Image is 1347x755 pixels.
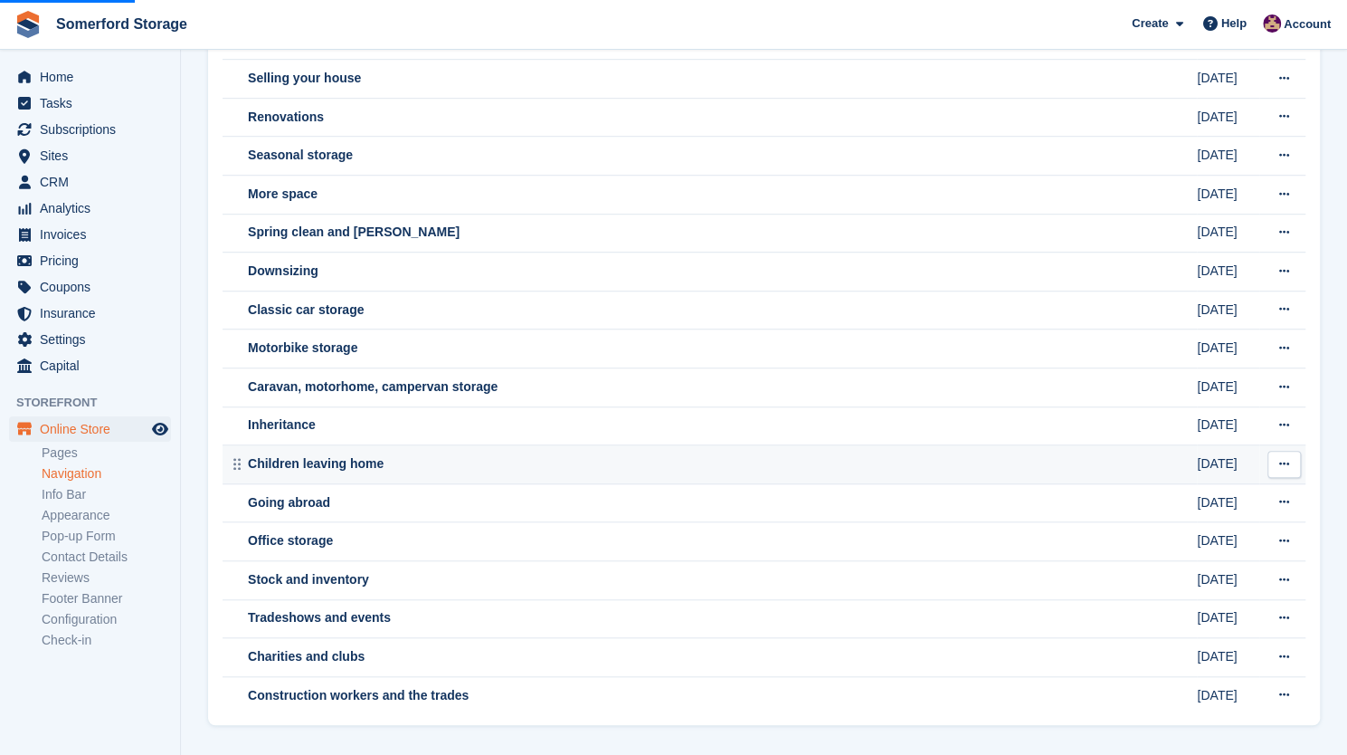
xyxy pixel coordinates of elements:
span: Pricing [40,248,148,273]
td: [DATE] [1197,98,1259,137]
div: Motorbike storage [226,339,1197,358]
img: Andrea Lustre [1263,14,1281,33]
span: Online Store [40,416,148,442]
span: Help [1221,14,1247,33]
td: [DATE] [1197,330,1259,368]
a: Reviews [42,569,171,587]
span: Account [1284,15,1331,33]
span: Coupons [40,274,148,300]
td: [DATE] [1197,483,1259,522]
td: [DATE] [1197,522,1259,561]
span: Insurance [40,301,148,326]
td: [DATE] [1197,406,1259,445]
div: More space [226,185,1197,204]
a: Appearance [42,507,171,524]
a: menu [9,64,171,90]
span: Analytics [40,196,148,221]
a: menu [9,143,171,168]
a: Check-in [42,632,171,649]
div: Children leaving home [226,454,1197,473]
a: Preview store [149,418,171,440]
a: menu [9,91,171,116]
div: Downsizing [226,262,1197,281]
div: Seasonal storage [226,146,1197,165]
td: [DATE] [1197,253,1259,291]
a: menu [9,416,171,442]
span: Sites [40,143,148,168]
td: [DATE] [1197,560,1259,599]
span: Create [1132,14,1168,33]
a: menu [9,117,171,142]
span: Capital [40,353,148,378]
img: stora-icon-8386f47178a22dfd0bd8f6a31ec36ba5ce8667c1dd55bd0f319d3a0aa187defe.svg [14,11,42,38]
div: Renovations [226,108,1197,127]
a: Footer Banner [42,590,171,607]
a: menu [9,274,171,300]
a: menu [9,301,171,326]
a: Navigation [42,465,171,483]
span: Invoices [40,222,148,247]
td: [DATE] [1197,176,1259,215]
span: CRM [40,169,148,195]
span: Subscriptions [40,117,148,142]
span: Settings [40,327,148,352]
span: Storefront [16,394,180,412]
td: [DATE] [1197,599,1259,638]
div: Office storage [226,531,1197,550]
div: Inheritance [226,416,1197,435]
div: Caravan, motorhome, campervan storage [226,377,1197,397]
td: [DATE] [1197,291,1259,330]
div: Going abroad [226,493,1197,512]
a: Configuration [42,611,171,628]
a: menu [9,222,171,247]
td: [DATE] [1197,368,1259,406]
a: Pages [42,444,171,462]
a: menu [9,248,171,273]
a: menu [9,196,171,221]
td: [DATE] [1197,60,1259,99]
a: Contact Details [42,549,171,566]
td: [DATE] [1197,445,1259,484]
td: [DATE] [1197,137,1259,176]
td: [DATE] [1197,676,1259,714]
a: Somerford Storage [49,9,194,39]
span: Tasks [40,91,148,116]
a: Info Bar [42,486,171,503]
a: menu [9,169,171,195]
td: [DATE] [1197,214,1259,253]
div: Tradeshows and events [226,608,1197,627]
a: menu [9,353,171,378]
a: menu [9,327,171,352]
div: Construction workers and the trades [226,686,1197,705]
div: Classic car storage [226,301,1197,320]
div: Stock and inventory [226,570,1197,589]
a: Pop-up Form [42,528,171,545]
td: [DATE] [1197,638,1259,677]
span: Home [40,64,148,90]
div: Selling your house [226,69,1197,88]
div: Spring clean and [PERSON_NAME] [226,223,1197,242]
div: Charities and clubs [226,647,1197,666]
